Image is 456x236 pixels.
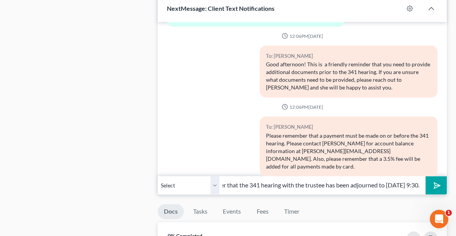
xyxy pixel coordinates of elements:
div: Please remember that a payment must be made on or before the 341 hearing. Please contact [PERSON_... [266,132,431,170]
div: To: [PERSON_NAME] [266,52,431,61]
a: Fees [250,204,275,219]
span: 1 [446,210,452,216]
iframe: Intercom live chat [430,210,448,228]
a: Timer [278,204,306,219]
a: Events [217,204,247,219]
div: 12:06PM[DATE] [167,33,437,39]
div: To: [PERSON_NAME] [266,123,431,131]
span: NextMessage: Client Text Notifications [167,5,274,12]
div: 12:06PM[DATE] [167,104,437,110]
a: Docs [158,204,184,219]
div: Good afternoon! This is a friendly reminder that you need to provide additional documents prior t... [266,61,431,91]
a: Tasks [187,204,214,219]
input: Say something... [219,176,426,195]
